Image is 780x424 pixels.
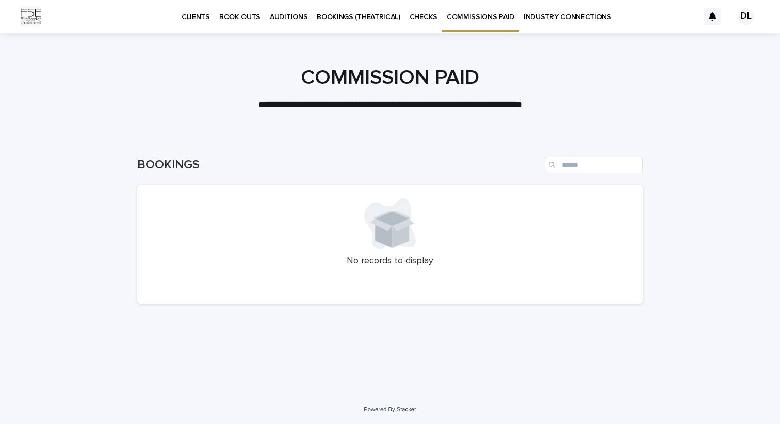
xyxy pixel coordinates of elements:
[21,6,41,27] img: Km9EesSdRbS9ajqhBzyo
[364,406,416,412] a: Powered By Stacker
[738,8,754,25] div: DL
[545,157,643,173] input: Search
[137,65,643,90] h1: COMMISSION PAID
[137,158,541,173] h1: BOOKINGS
[150,256,630,267] p: No records to display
